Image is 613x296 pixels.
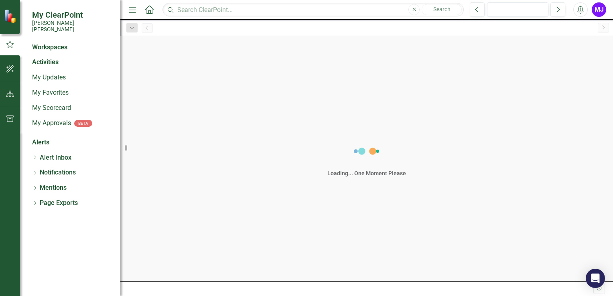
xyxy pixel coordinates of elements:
span: Search [433,6,451,12]
small: [PERSON_NAME] [PERSON_NAME] [32,20,112,33]
img: ClearPoint Strategy [4,9,18,23]
a: Alert Inbox [40,153,71,162]
a: My Scorecard [32,103,112,113]
input: Search ClearPoint... [162,3,464,17]
div: Loading... One Moment Please [327,169,406,177]
a: Page Exports [40,199,78,208]
a: My Favorites [32,88,112,97]
a: My Approvals [32,119,71,128]
div: BETA [74,120,92,127]
a: Mentions [40,183,67,193]
div: Workspaces [32,43,67,52]
a: My Updates [32,73,112,82]
div: Activities [32,58,112,67]
button: Search [422,4,462,15]
div: Open Intercom Messenger [586,269,605,288]
a: Notifications [40,168,76,177]
span: My ClearPoint [32,10,112,20]
button: MJ [592,2,606,17]
div: Alerts [32,138,112,147]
